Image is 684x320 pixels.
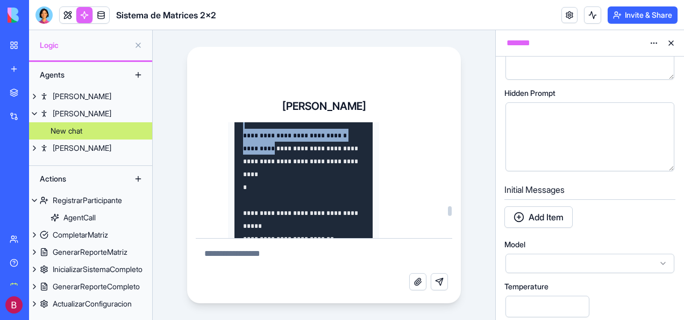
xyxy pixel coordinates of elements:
[504,241,525,248] span: Model
[29,295,152,312] a: ActualizarConfiguracion
[53,264,142,275] div: InicializarSistemaCompleto
[29,278,152,295] a: GenerarReporteCompleto
[53,108,111,119] div: [PERSON_NAME]
[51,126,82,136] div: New chat
[8,8,74,23] img: logo
[63,212,96,223] div: AgentCall
[53,229,108,240] div: CompletarMatriz
[29,122,152,140] a: New chat
[116,9,216,22] h1: Sistema de Matrices 2x2
[53,143,111,154] div: [PERSON_NAME]
[504,206,573,228] button: Add Item
[282,99,366,114] h4: [PERSON_NAME]
[29,105,152,122] a: [PERSON_NAME]
[29,261,152,278] a: InicializarSistemaCompleto
[504,89,555,97] span: Hidden Prompt
[29,209,152,226] a: AgentCall
[53,281,140,292] div: GenerarReporteCompleto
[29,226,152,244] a: CompletarMatriz
[34,170,120,187] div: Actions
[608,6,678,24] button: Invite & Share
[29,244,152,261] a: GenerarReporteMatriz
[53,247,127,258] div: GenerarReporteMatriz
[5,296,23,314] img: ACg8ocISMEiQCLcJ71frT0EY_71VzGzDgFW27OOKDRUYqcdF0T-PMQ=s96-c
[53,298,132,309] div: ActualizarConfiguracion
[40,40,130,51] span: Logic
[29,192,152,209] a: RegistrarParticipante
[504,283,548,290] span: Temperature
[53,195,122,206] div: RegistrarParticipante
[29,88,152,105] a: [PERSON_NAME]
[504,183,675,196] h5: Initial Messages
[53,91,111,102] div: [PERSON_NAME]
[34,66,120,84] div: Agents
[29,140,152,157] a: [PERSON_NAME]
